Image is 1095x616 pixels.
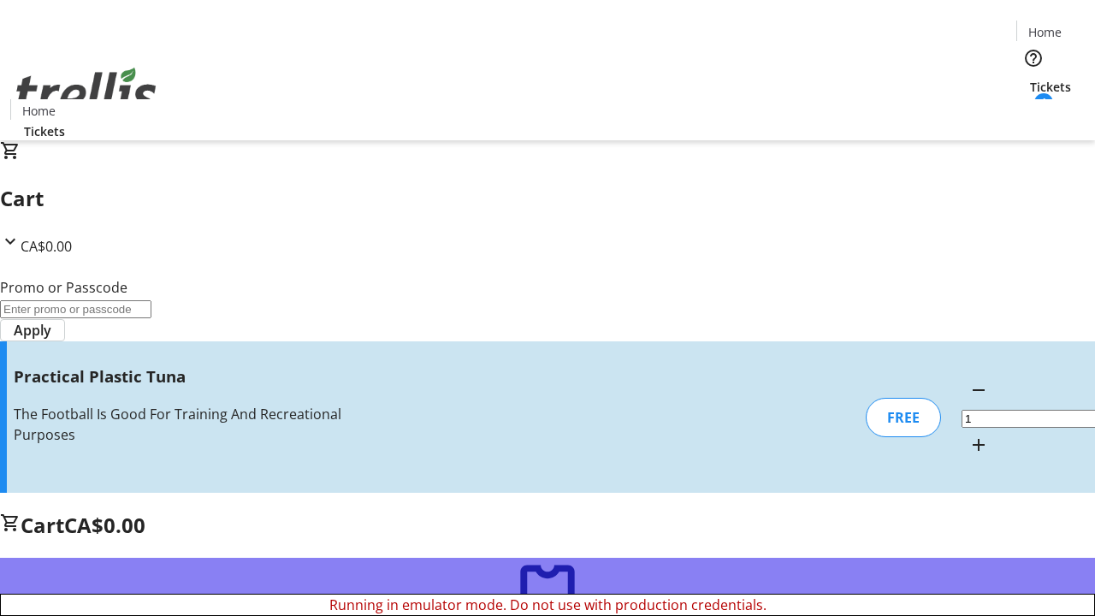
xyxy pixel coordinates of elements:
span: Tickets [1030,78,1071,96]
button: Decrement by one [962,373,996,407]
a: Home [1017,23,1072,41]
a: Tickets [1016,78,1085,96]
a: Tickets [10,122,79,140]
a: Home [11,102,66,120]
span: CA$0.00 [64,511,145,539]
div: The Football Is Good For Training And Recreational Purposes [14,404,388,445]
span: Apply [14,320,51,341]
span: Tickets [24,122,65,140]
div: FREE [866,398,941,437]
button: Increment by one [962,428,996,462]
img: Orient E2E Organization jKPHEeecjC's Logo [10,49,163,134]
h3: Practical Plastic Tuna [14,364,388,388]
span: Home [1028,23,1062,41]
button: Help [1016,41,1051,75]
button: Cart [1016,96,1051,130]
span: Home [22,102,56,120]
span: CA$0.00 [21,237,72,256]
